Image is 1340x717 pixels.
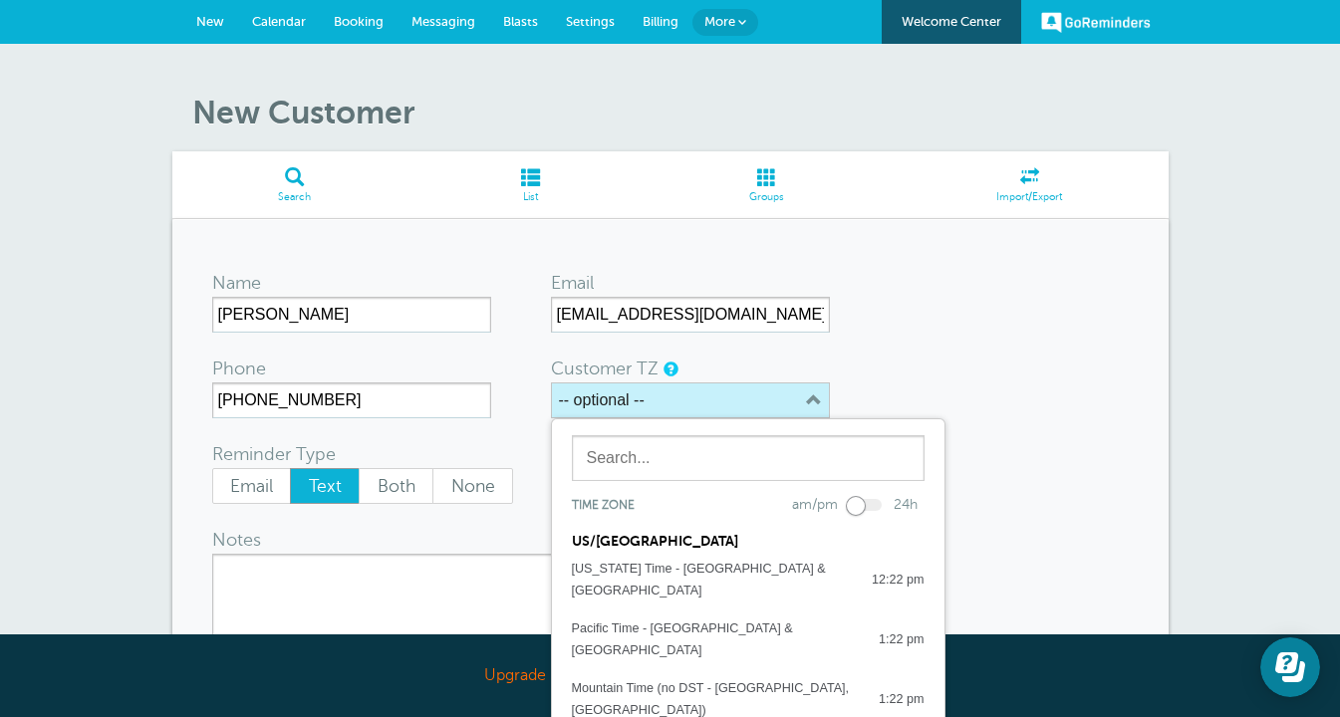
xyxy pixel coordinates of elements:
span: Import/Export [901,191,1159,203]
span: Groups [654,191,881,203]
label: Phone [212,359,266,377]
a: Groups [644,151,891,218]
a: Search [172,151,417,218]
div: 12:22 pm [852,569,925,591]
label: Text [290,468,360,504]
span: New [196,14,224,29]
span: Booking [334,14,384,29]
button: -- optional -- [551,382,830,418]
iframe: Resource center [1260,637,1320,697]
span: Blasts [503,14,538,29]
span: List [426,191,634,203]
span: Both [360,469,432,503]
span: Calendar [252,14,306,29]
div: Pacific Time - [GEOGRAPHIC_DATA] & [GEOGRAPHIC_DATA] [572,617,859,661]
div: 1:22 pm [859,688,925,710]
span: More [704,14,735,29]
span: Search [182,191,407,203]
button: Pacific Time - [GEOGRAPHIC_DATA] & [GEOGRAPHIC_DATA] 1:22 pm [552,609,944,669]
label: None [432,468,513,504]
a: More [692,9,758,36]
div: 1:22 pm [859,628,925,650]
label: am/pm [792,497,838,512]
a: Import/Export [891,151,1169,218]
div: US/[GEOGRAPHIC_DATA] [552,518,944,550]
label: Reminder Type [212,445,336,463]
span: Text [291,469,359,503]
input: Search... [572,435,925,481]
a: Use this if the customer is in a different timezone than you are. It sets a local timezone for th... [664,362,675,375]
label: 24h [894,497,918,512]
label: Email [551,274,594,292]
label: Name [212,274,261,292]
span: Billing [643,14,678,29]
span: Email [213,469,291,503]
span: Messaging [411,14,475,29]
label: Both [359,468,433,504]
span: None [433,469,512,503]
label: -- optional -- [559,391,645,409]
label: Email [212,468,292,504]
label: Customer TZ [551,359,659,377]
button: [US_STATE] Time - [GEOGRAPHIC_DATA] & [GEOGRAPHIC_DATA] 12:22 pm [552,550,944,609]
span: Time zone [572,498,635,512]
span: Settings [566,14,615,29]
label: Notes [212,531,261,549]
h1: New Customer [192,94,1169,131]
a: List [416,151,644,218]
div: Upgrade [DATE] to get a free month! [172,654,1169,697]
div: [US_STATE] Time - [GEOGRAPHIC_DATA] & [GEOGRAPHIC_DATA] [572,558,852,601]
